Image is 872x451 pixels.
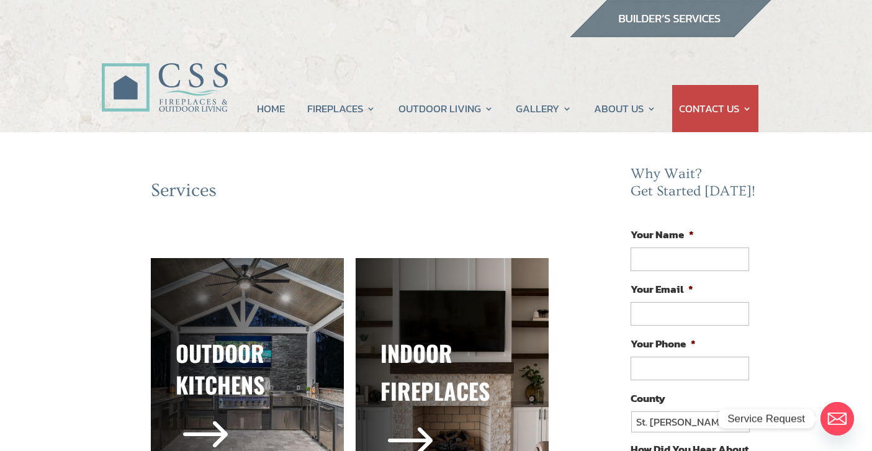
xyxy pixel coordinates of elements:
h3: fireplaces [380,375,524,413]
a: HOME [257,85,285,132]
label: Your Phone [631,337,696,351]
img: CSS Fireplaces & Outdoor Living (Formerly Construction Solutions & Supply)- Jacksonville Ormond B... [101,29,228,118]
label: Your Name [631,228,694,241]
a: ABOUT US [594,85,656,132]
a: Email [820,402,854,435]
a: FIREPLACES [307,85,375,132]
label: Your Email [631,282,693,296]
a: CONTACT US [679,85,752,132]
label: County [631,391,665,405]
a: OUTDOOR LIVING [398,85,493,132]
h2: Services [151,179,549,208]
h3: Outdoor Kitchens [176,337,319,406]
a: builder services construction supply [569,25,771,42]
a: GALLERY [516,85,572,132]
h3: indoor [380,337,524,375]
h2: Why Wait? Get Started [DATE]! [631,166,758,206]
